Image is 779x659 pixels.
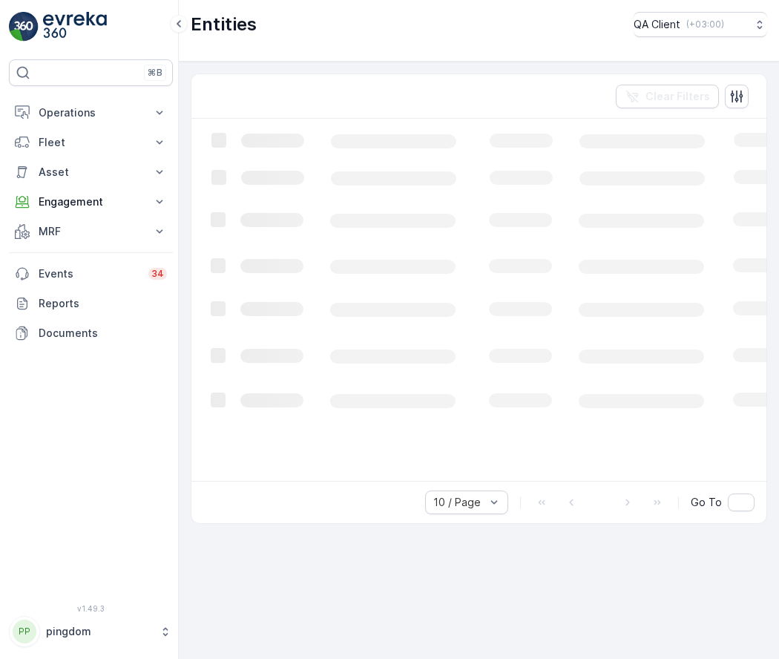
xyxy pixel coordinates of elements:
[9,12,39,42] img: logo
[691,495,722,510] span: Go To
[39,224,143,239] p: MRF
[39,266,139,281] p: Events
[9,604,173,613] span: v 1.49.3
[151,268,164,280] p: 34
[39,135,143,150] p: Fleet
[9,157,173,187] button: Asset
[9,289,173,318] a: Reports
[9,259,173,289] a: Events34
[634,12,767,37] button: QA Client(+03:00)
[39,326,167,341] p: Documents
[9,128,173,157] button: Fleet
[148,67,162,79] p: ⌘B
[9,187,173,217] button: Engagement
[9,616,173,647] button: PPpingdom
[39,296,167,311] p: Reports
[9,98,173,128] button: Operations
[39,194,143,209] p: Engagement
[634,17,680,32] p: QA Client
[9,318,173,348] a: Documents
[191,13,257,36] p: Entities
[46,624,152,639] p: pingdom
[13,620,36,643] div: PP
[39,105,143,120] p: Operations
[686,19,724,30] p: ( +03:00 )
[645,89,710,104] p: Clear Filters
[9,217,173,246] button: MRF
[616,85,719,108] button: Clear Filters
[43,12,107,42] img: logo_light-DOdMpM7g.png
[39,165,143,180] p: Asset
